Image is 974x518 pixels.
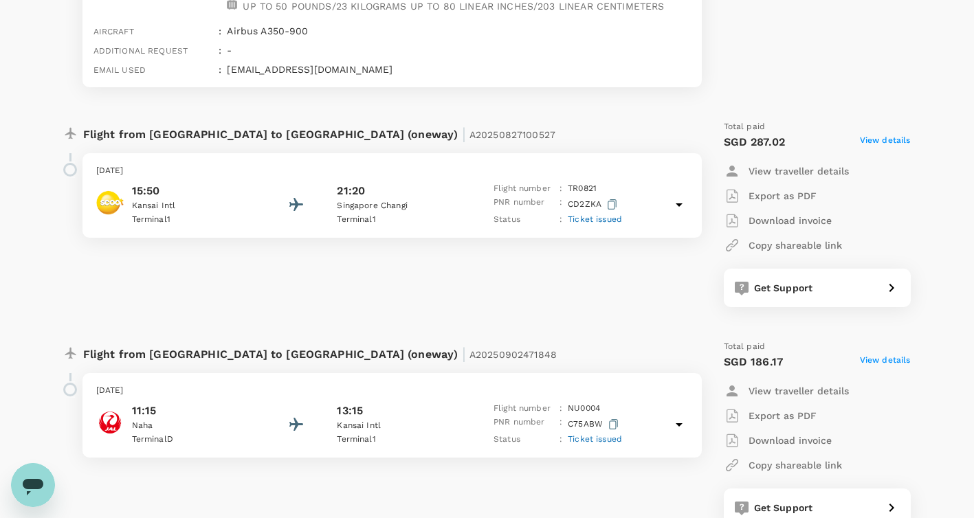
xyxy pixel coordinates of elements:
[96,189,124,216] img: Scoot
[96,409,124,436] img: Japan Transocean Air
[132,433,256,447] p: Terminal D
[462,344,466,363] span: |
[494,182,554,196] p: Flight number
[337,403,363,419] p: 13:15
[337,183,365,199] p: 21:20
[724,453,842,477] button: Copy shareable link
[221,19,690,38] div: Airbus A350-900
[132,183,256,199] p: 15:50
[749,214,832,227] p: Download invoice
[724,379,849,403] button: View traveller details
[469,129,555,140] span: A20250827100527
[213,38,221,57] div: :
[860,134,911,150] span: View details
[560,213,562,227] p: :
[724,233,842,258] button: Copy shareable link
[83,120,556,145] p: Flight from [GEOGRAPHIC_DATA] to [GEOGRAPHIC_DATA] (oneway)
[132,419,256,433] p: Naha
[462,124,466,144] span: |
[83,340,557,365] p: Flight from [GEOGRAPHIC_DATA] to [GEOGRAPHIC_DATA] (oneway)
[749,458,842,472] p: Copy shareable link
[568,182,597,196] p: TR 0821
[93,46,188,56] span: Additional request
[724,428,832,453] button: Download invoice
[724,340,766,354] span: Total paid
[749,238,842,252] p: Copy shareable link
[749,384,849,398] p: View traveller details
[724,159,849,183] button: View traveller details
[724,208,832,233] button: Download invoice
[749,189,817,203] p: Export as PDF
[337,213,461,227] p: Terminal 1
[213,57,221,76] div: :
[221,38,690,57] div: -
[754,502,813,513] span: Get Support
[494,196,554,213] p: PNR number
[568,434,622,444] span: Ticket issued
[494,402,554,416] p: Flight number
[560,416,562,433] p: :
[568,196,620,213] p: CD2ZKA
[337,199,461,213] p: Singapore Changi
[96,164,688,178] p: [DATE]
[213,19,221,38] div: :
[494,213,554,227] p: Status
[11,463,55,507] iframe: Button to launch messaging window
[724,120,766,134] span: Total paid
[568,416,621,433] p: C75ABW
[724,354,784,370] p: SGD 186.17
[749,164,849,178] p: View traveller details
[227,63,690,76] p: [EMAIL_ADDRESS][DOMAIN_NAME]
[93,65,146,75] span: Email used
[469,349,557,360] span: A20250902471848
[132,403,256,419] p: 11:15
[132,199,256,213] p: Kansai Intl
[724,183,817,208] button: Export as PDF
[96,384,688,398] p: [DATE]
[860,354,911,370] span: View details
[93,27,134,36] span: Aircraft
[494,416,554,433] p: PNR number
[560,433,562,447] p: :
[568,402,600,416] p: NU 0004
[132,213,256,227] p: Terminal 1
[494,433,554,447] p: Status
[749,433,832,447] p: Download invoice
[724,403,817,428] button: Export as PDF
[560,182,562,196] p: :
[568,214,622,224] span: Ticket issued
[337,433,461,447] p: Terminal 1
[560,196,562,213] p: :
[749,409,817,423] p: Export as PDF
[754,282,813,293] span: Get Support
[724,134,786,150] p: SGD 287.02
[560,402,562,416] p: :
[337,419,461,433] p: Kansai Intl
